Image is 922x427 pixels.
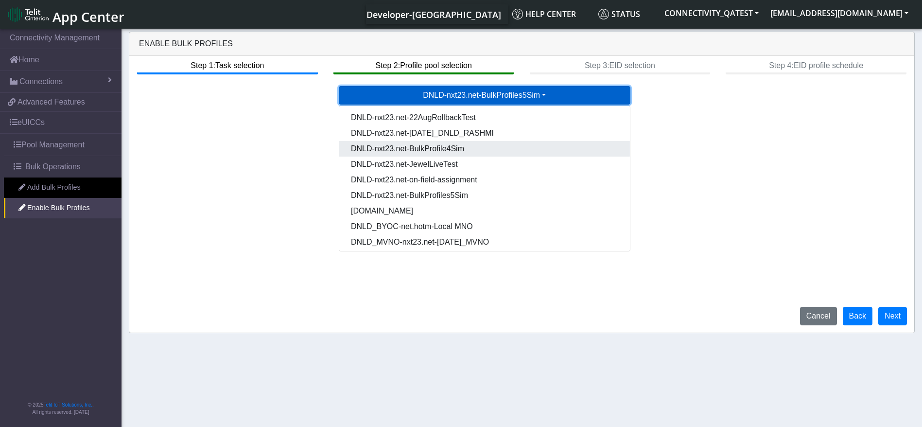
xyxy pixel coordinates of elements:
button: [EMAIL_ADDRESS][DOMAIN_NAME] [765,4,914,22]
a: Enable Bulk Profiles [4,198,122,218]
a: Help center [508,4,594,24]
span: Status [598,9,640,19]
button: DNLD-nxt23.net-Aug22Rollback [339,250,630,266]
button: DNLD_BYOC-net.hotm-Local MNO [339,219,630,234]
img: knowledge.svg [512,9,523,19]
span: Advanced Features [17,96,85,108]
span: Connections [19,76,63,88]
a: App Center [8,4,123,25]
a: Status [594,4,659,24]
button: Cancel [800,307,837,325]
button: DNLD-nxt23.net-on-field-assignment [339,172,630,188]
span: App Center [52,8,124,26]
a: Your current platform instance [366,4,501,24]
a: Add Bulk Profiles [4,178,122,198]
btn: Step 2: Profile pool selection [333,56,514,74]
span: Help center [512,9,576,19]
button: DNLD-nxt23.net-22AugRollbackTest [339,110,630,125]
span: Developer-[GEOGRAPHIC_DATA] [366,9,501,20]
a: Pool Management [4,134,122,156]
a: Telit IoT Solutions, Inc. [44,402,92,408]
btn: Step 1: Task selection [137,56,317,74]
button: DNLD_MVNO-nxt23.net-[DATE]_MVNO [339,234,630,250]
button: DNLD-nxt23.net-BulkProfile4Sim [339,141,630,157]
div: Enable Bulk Profiles [129,32,914,56]
button: DNLD-nxt23.net-BulkProfiles5Sim [339,188,630,203]
span: Bulk Operations [25,161,81,173]
img: logo-telit-cinterion-gw-new.png [8,7,49,22]
button: Next [878,307,907,325]
button: [DOMAIN_NAME] [339,203,630,219]
a: Bulk Operations [4,156,122,178]
button: Back [843,307,873,325]
div: DNLD-nxt23.net-BulkProfiles5Sim [339,106,630,251]
button: DNLD-nxt23.net-[DATE]_DNLD_RASHMI [339,125,630,141]
button: DNLD-nxt23.net-BulkProfiles5Sim [339,86,630,105]
button: CONNECTIVITY_QATEST [659,4,765,22]
button: DNLD-nxt23.net-JewelLiveTest [339,157,630,172]
img: status.svg [598,9,609,19]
